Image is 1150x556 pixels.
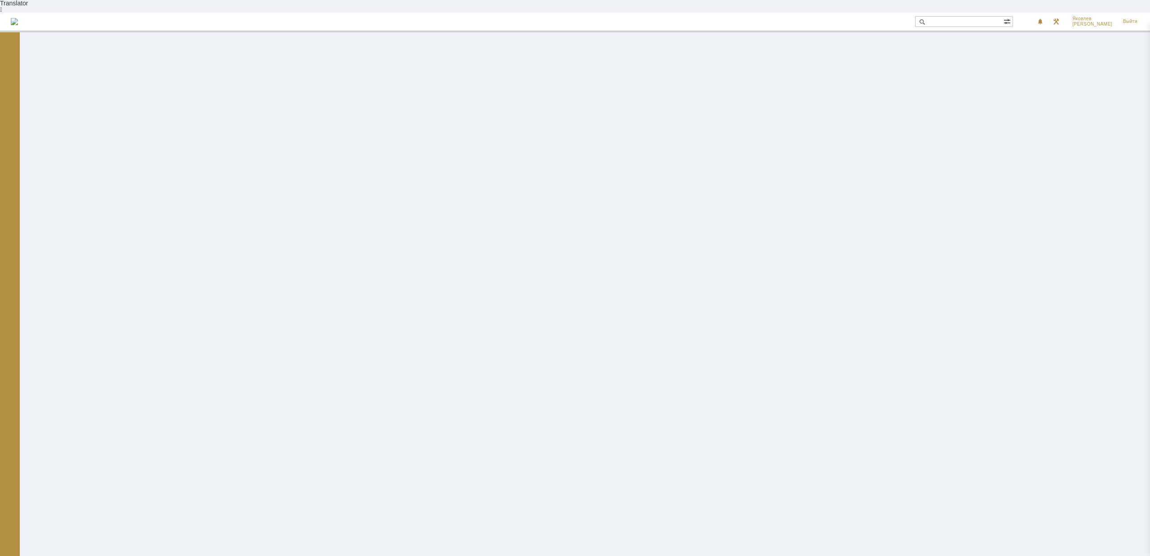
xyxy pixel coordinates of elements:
[11,18,18,25] img: logo
[1067,13,1118,31] a: Яковлев[PERSON_NAME]
[11,18,18,25] a: Перейти на домашнюю страницу
[1018,13,1045,31] div: Открыть панель уведомлений
[1118,13,1143,31] a: Выйти
[1004,17,1013,25] span: Расширенный поиск
[1072,22,1112,27] span: [PERSON_NAME]
[1051,16,1062,27] a: Перейти в интерфейс администратора
[1072,16,1112,22] span: Яковлев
